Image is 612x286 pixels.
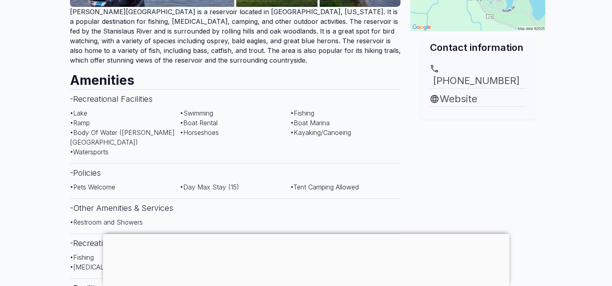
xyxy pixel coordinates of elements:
span: • Day Max Stay (15) [180,183,239,191]
a: Website [430,92,526,106]
h3: - Other Amenities & Services [70,198,401,217]
iframe: Advertisement [410,120,545,232]
iframe: Advertisement [103,234,509,284]
h3: - Recreation Nearby (within 10 miles) [70,233,401,252]
h2: Amenities [70,65,401,89]
span: • Tent Camping Allowed [290,183,359,191]
span: • Watersports [70,148,108,156]
a: [PHONE_NUMBER] [430,64,526,88]
span: • Horseshoes [180,128,219,137]
span: • Fishing [70,253,94,261]
span: • Swimming [180,109,213,117]
span: • Lake [70,109,87,117]
span: • [MEDICAL_DATA] [70,263,126,271]
span: • Boat Rental [180,119,218,127]
span: • Ramp [70,119,90,127]
h3: - Policies [70,163,401,182]
span: • Kayaking/Canoeing [290,128,351,137]
span: • Pets Welcome [70,183,115,191]
p: [PERSON_NAME][GEOGRAPHIC_DATA] is a reservoir located in [GEOGRAPHIC_DATA], [US_STATE]. It is a p... [70,7,401,65]
span: • Restroom and Showers [70,218,143,226]
span: • Fishing [290,109,314,117]
span: • Boat Marina [290,119,330,127]
h2: Contact information [430,41,526,54]
h3: - Recreational Facilities [70,89,401,108]
span: • Body Of Water ([PERSON_NAME][GEOGRAPHIC_DATA]) [70,128,175,146]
